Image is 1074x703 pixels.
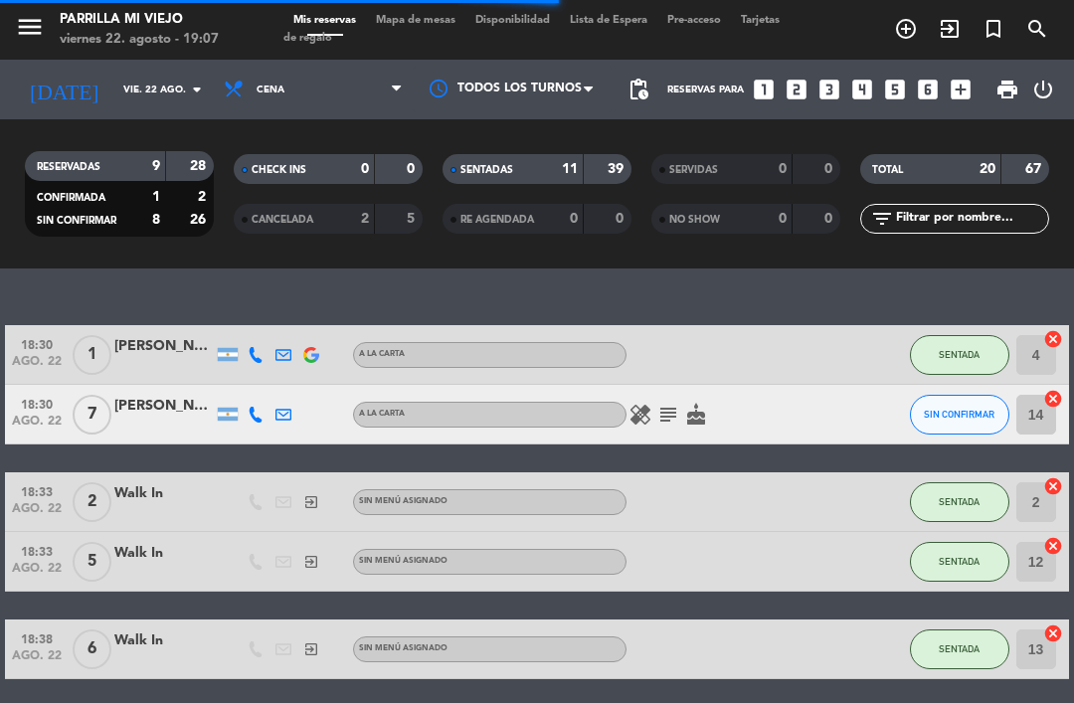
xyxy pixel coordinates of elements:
i: exit_to_app [303,554,319,570]
i: cancel [1043,476,1063,496]
i: healing [628,403,652,427]
span: ago. 22 [12,649,62,672]
i: turned_in_not [982,17,1005,41]
span: SENTADA [939,643,980,654]
span: pending_actions [626,78,650,101]
button: SENTADA [910,335,1009,375]
span: ago. 22 [12,415,62,438]
img: google-logo.png [303,347,319,363]
span: Mapa de mesas [366,15,465,26]
span: RE AGENDADA [460,215,534,225]
i: cake [684,403,708,427]
strong: 0 [779,162,787,176]
span: Mis reservas [283,15,366,26]
strong: 39 [608,162,627,176]
span: 18:30 [12,392,62,415]
span: ago. 22 [12,562,62,585]
i: cancel [1043,389,1063,409]
input: Filtrar por nombre... [894,208,1048,230]
strong: 0 [824,162,836,176]
strong: 2 [198,190,210,204]
span: print [995,78,1019,101]
span: SENTADA [939,496,980,507]
i: looks_3 [816,77,842,102]
strong: 67 [1025,162,1045,176]
strong: 0 [616,212,627,226]
span: 7 [73,395,111,435]
strong: 9 [152,159,160,173]
div: LOG OUT [1027,60,1059,119]
span: CANCELADA [252,215,313,225]
div: [PERSON_NAME] [114,395,214,418]
span: Sin menú asignado [359,557,447,565]
button: menu [15,12,45,49]
span: SIN CONFIRMAR [37,216,116,226]
span: 5 [73,542,111,582]
i: exit_to_app [938,17,962,41]
div: [PERSON_NAME] [114,335,214,358]
span: Sin menú asignado [359,497,447,505]
span: 2 [73,482,111,522]
div: Walk In [114,482,214,505]
button: SENTADA [910,542,1009,582]
span: 18:33 [12,539,62,562]
i: looks_5 [882,77,908,102]
strong: 2 [361,212,369,226]
strong: 1 [152,190,160,204]
span: RESERVADAS [37,162,100,172]
i: exit_to_app [303,494,319,510]
span: Reserva especial [972,12,1015,46]
strong: 8 [152,213,160,227]
span: 18:33 [12,479,62,502]
span: A LA CARTA [359,350,405,358]
span: A LA CARTA [359,410,405,418]
span: 6 [73,629,111,669]
i: cancel [1043,536,1063,556]
span: TOTAL [872,165,903,175]
i: looks_two [784,77,809,102]
div: Walk In [114,629,214,652]
i: looks_one [751,77,777,102]
strong: 0 [779,212,787,226]
span: NO SHOW [669,215,720,225]
i: add_box [948,77,974,102]
i: [DATE] [15,69,113,110]
i: filter_list [870,207,894,231]
strong: 0 [407,162,419,176]
button: SIN CONFIRMAR [910,395,1009,435]
div: Walk In [114,542,214,565]
strong: 0 [824,212,836,226]
button: SENTADA [910,482,1009,522]
strong: 26 [190,213,210,227]
span: WALK IN [928,12,972,46]
span: 18:30 [12,332,62,355]
i: exit_to_app [303,641,319,657]
span: Disponibilidad [465,15,560,26]
span: BUSCAR [1015,12,1059,46]
span: CONFIRMADA [37,193,105,203]
span: RESERVAR MESA [884,12,928,46]
strong: 20 [980,162,995,176]
strong: 0 [570,212,578,226]
span: ago. 22 [12,355,62,378]
button: SENTADA [910,629,1009,669]
span: Cena [257,85,284,95]
span: ago. 22 [12,502,62,525]
i: power_settings_new [1031,78,1055,101]
span: SENTADA [939,349,980,360]
span: Lista de Espera [560,15,657,26]
i: looks_6 [915,77,941,102]
strong: 28 [190,159,210,173]
span: SENTADAS [460,165,513,175]
div: viernes 22. agosto - 19:07 [60,30,219,50]
span: Pre-acceso [657,15,731,26]
span: Reservas para [667,85,744,95]
span: CHECK INS [252,165,306,175]
strong: 5 [407,212,419,226]
i: cancel [1043,329,1063,349]
i: add_circle_outline [894,17,918,41]
span: SERVIDAS [669,165,718,175]
span: Sin menú asignado [359,644,447,652]
strong: 0 [361,162,369,176]
i: menu [15,12,45,42]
